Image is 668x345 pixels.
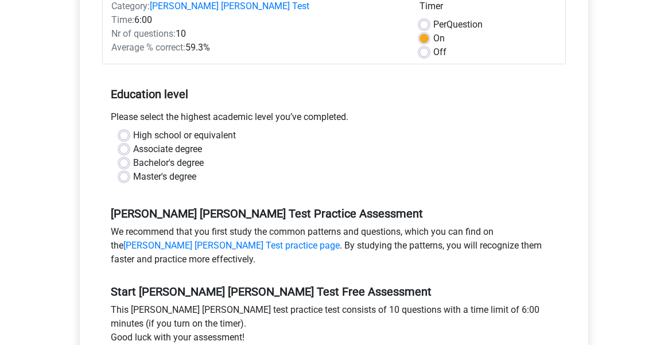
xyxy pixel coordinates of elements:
h5: Start [PERSON_NAME] [PERSON_NAME] Test Free Assessment [111,285,557,299]
label: Off [433,45,446,59]
div: Please select the highest academic level you’ve completed. [102,110,566,129]
h5: [PERSON_NAME] [PERSON_NAME] Test Practice Assessment [111,207,557,220]
div: 59.3% [103,41,411,55]
a: [PERSON_NAME] [PERSON_NAME] Test practice page [123,240,340,251]
label: Bachelor's degree [133,156,204,170]
label: Associate degree [133,142,202,156]
span: Per [433,19,446,30]
label: Master's degree [133,170,196,184]
span: Time: [111,14,134,25]
label: Question [433,18,483,32]
div: We recommend that you first study the common patterns and questions, which you can find on the . ... [102,225,566,271]
div: 6:00 [103,13,411,27]
div: 10 [103,27,411,41]
label: On [433,32,445,45]
h5: Education level [111,83,557,106]
span: Category: [111,1,150,11]
a: [PERSON_NAME] [PERSON_NAME] Test [150,1,309,11]
span: Nr of questions: [111,28,176,39]
label: High school or equivalent [133,129,236,142]
span: Average % correct: [111,42,185,53]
